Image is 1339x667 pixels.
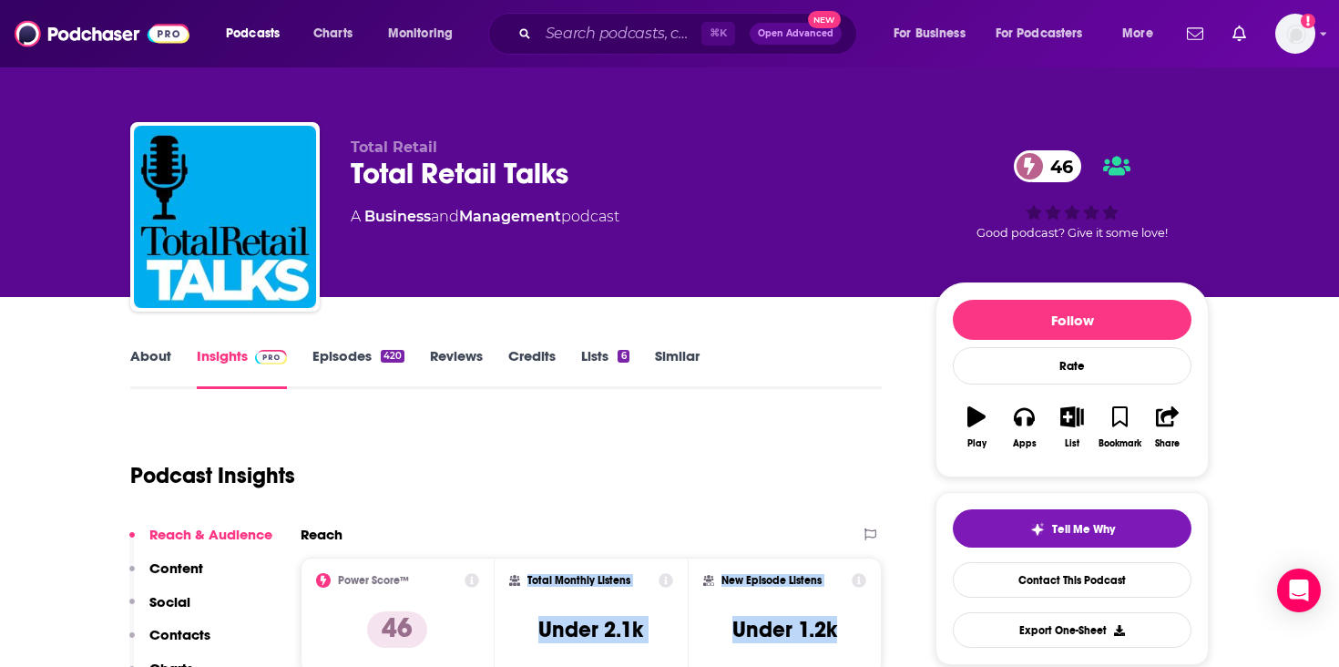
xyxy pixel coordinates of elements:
button: open menu [881,19,988,48]
span: Monitoring [388,21,453,46]
h3: Under 2.1k [538,616,643,643]
div: 46Good podcast? Give it some love! [935,139,1209,251]
button: tell me why sparkleTell Me Why [953,509,1191,548]
button: Content [129,559,203,593]
div: Search podcasts, credits, & more... [506,13,874,55]
p: Contacts [149,626,210,643]
button: Show profile menu [1275,14,1315,54]
span: New [808,11,841,28]
a: Lists6 [581,347,629,389]
img: Total Retail Talks [134,126,316,308]
img: User Profile [1275,14,1315,54]
input: Search podcasts, credits, & more... [538,19,701,48]
span: For Business [894,21,966,46]
a: About [130,347,171,389]
button: List [1048,395,1096,460]
a: InsightsPodchaser Pro [197,347,287,389]
div: 420 [381,350,404,363]
span: ⌘ K [701,22,735,46]
a: Credits [508,347,556,389]
svg: Add a profile image [1301,14,1315,28]
a: Business [364,208,431,225]
p: Reach & Audience [149,526,272,543]
h2: Reach [301,526,342,543]
button: Social [129,593,190,627]
span: For Podcasters [996,21,1083,46]
div: Play [967,438,986,449]
button: Apps [1000,395,1048,460]
button: open menu [213,19,303,48]
a: Charts [302,19,363,48]
button: Bookmark [1096,395,1143,460]
h3: Under 1.2k [732,616,837,643]
span: Podcasts [226,21,280,46]
h2: New Episode Listens [721,574,822,587]
span: 46 [1032,150,1082,182]
a: Show notifications dropdown [1180,18,1211,49]
a: Contact This Podcast [953,562,1191,598]
a: Reviews [430,347,483,389]
button: open menu [984,19,1109,48]
span: Total Retail [351,139,437,156]
div: Share [1155,438,1180,449]
a: Show notifications dropdown [1225,18,1253,49]
span: Good podcast? Give it some love! [976,226,1168,240]
p: 46 [367,611,427,648]
a: 46 [1014,150,1082,182]
h2: Total Monthly Listens [527,574,630,587]
div: Rate [953,347,1191,385]
span: More [1122,21,1153,46]
button: Contacts [129,626,210,660]
button: open menu [375,19,476,48]
div: 6 [618,350,629,363]
h1: Podcast Insights [130,462,295,489]
div: List [1065,438,1079,449]
div: Bookmark [1099,438,1141,449]
button: Follow [953,300,1191,340]
span: and [431,208,459,225]
button: Play [953,395,1000,460]
button: Export One-Sheet [953,612,1191,648]
a: Episodes420 [312,347,404,389]
p: Social [149,593,190,611]
button: open menu [1109,19,1176,48]
button: Reach & Audience [129,526,272,559]
button: Open AdvancedNew [750,23,842,45]
a: Similar [655,347,700,389]
span: Charts [313,21,353,46]
div: A podcast [351,206,619,228]
span: Logged in as derettb [1275,14,1315,54]
div: Apps [1013,438,1037,449]
img: Podchaser - Follow, Share and Rate Podcasts [15,16,189,51]
img: Podchaser Pro [255,350,287,364]
img: tell me why sparkle [1030,522,1045,537]
p: Content [149,559,203,577]
h2: Power Score™ [338,574,409,587]
div: Open Intercom Messenger [1277,569,1321,612]
span: Tell Me Why [1052,522,1115,537]
a: Management [459,208,561,225]
button: Share [1144,395,1191,460]
span: Open Advanced [758,29,833,38]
